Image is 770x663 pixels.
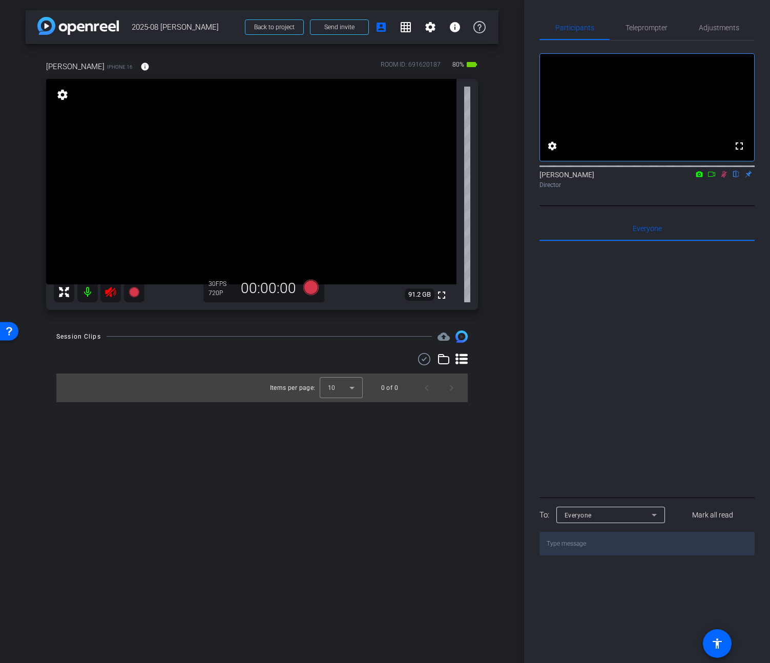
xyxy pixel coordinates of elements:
div: Items per page: [270,383,316,393]
button: Mark all read [671,506,755,524]
div: 00:00:00 [234,280,303,297]
div: 720P [209,289,234,297]
mat-icon: settings [55,89,70,101]
mat-icon: flip [730,169,742,178]
mat-icon: settings [546,140,558,152]
div: [PERSON_NAME] [539,170,755,190]
mat-icon: account_box [375,21,387,33]
mat-icon: grid_on [400,21,412,33]
span: Adjustments [699,24,739,31]
span: Send invite [324,23,355,31]
img: Session clips [455,330,468,343]
mat-icon: info [449,21,461,33]
span: Back to project [254,24,295,31]
span: 91.2 GB [405,288,434,301]
button: Send invite [310,19,369,35]
mat-icon: info [140,62,150,71]
mat-icon: fullscreen [435,289,448,301]
span: Teleprompter [626,24,668,31]
span: FPS [216,280,226,287]
span: Destinations for your clips [438,330,450,343]
div: 0 of 0 [381,383,398,393]
span: Participants [555,24,594,31]
span: Everyone [565,512,592,519]
div: ROOM ID: 691620187 [381,60,441,75]
span: [PERSON_NAME] [46,61,105,72]
span: 2025-08 [PERSON_NAME] [132,17,239,37]
mat-icon: accessibility [711,637,723,650]
img: app-logo [37,17,119,35]
div: To: [539,509,549,521]
span: Everyone [633,225,662,232]
span: Mark all read [692,510,733,521]
mat-icon: battery_std [466,58,478,71]
button: Back to project [245,19,304,35]
span: 80% [451,56,466,73]
div: 30 [209,280,234,288]
span: iPhone 16 [107,63,133,71]
mat-icon: cloud_upload [438,330,450,343]
div: Session Clips [56,331,101,342]
mat-icon: settings [424,21,436,33]
mat-icon: fullscreen [733,140,745,152]
button: Next page [439,376,464,400]
div: Director [539,180,755,190]
button: Previous page [414,376,439,400]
